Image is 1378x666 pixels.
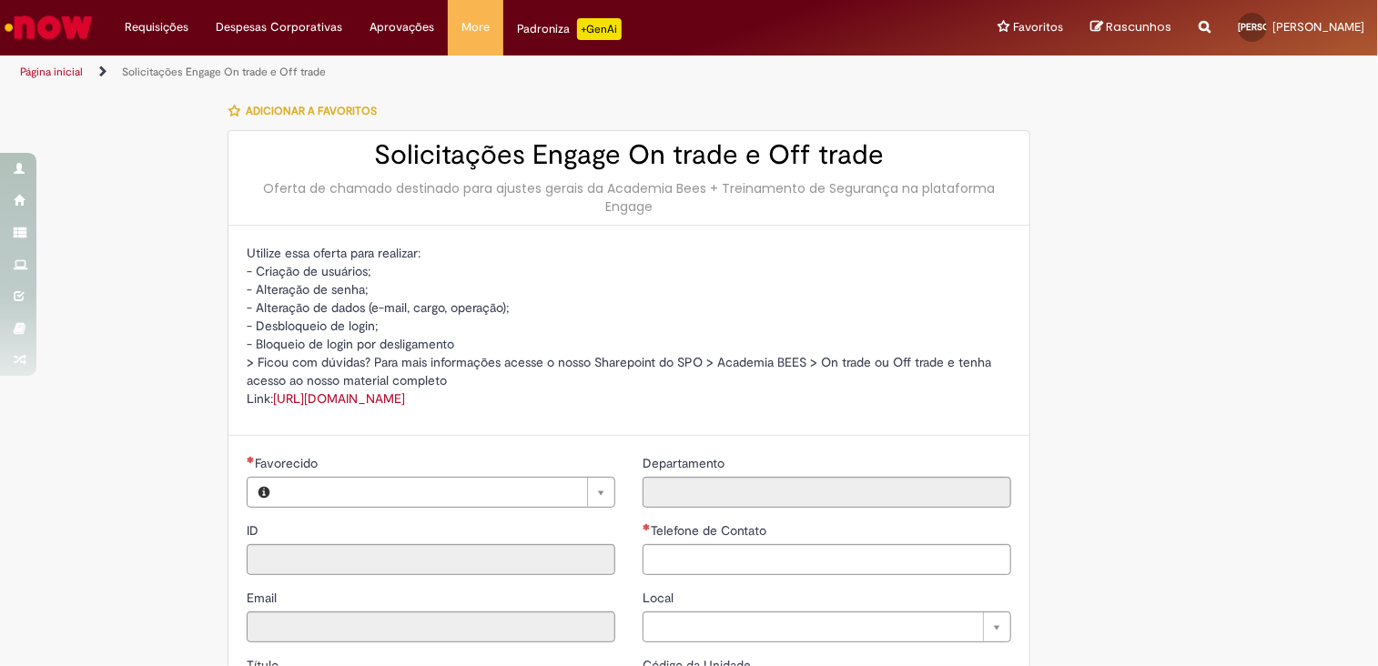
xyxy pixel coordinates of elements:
[246,104,377,118] span: Adicionar a Favoritos
[2,9,96,45] img: ServiceNow
[248,478,280,507] button: Favorecido, Visualizar este registro
[247,244,1011,408] p: Utilize essa oferta para realizar: - Criação de usuários; - Alteração de senha; - Alteração de da...
[643,544,1011,575] input: Telefone de Contato
[643,477,1011,508] input: Departamento
[216,18,342,36] span: Despesas Corporativas
[643,455,728,471] span: Somente leitura - Departamento
[1013,18,1063,36] span: Favoritos
[247,140,1011,170] h2: Solicitações Engage On trade e Off trade
[651,522,770,539] span: Telefone de Contato
[255,455,321,471] span: Necessários - Favorecido
[1106,18,1171,35] span: Rascunhos
[125,18,188,36] span: Requisições
[14,55,905,89] ul: Trilhas de página
[643,590,677,606] span: Local
[273,390,405,407] a: [URL][DOMAIN_NAME]
[643,611,1011,642] a: Limpar campo Local
[247,522,262,539] span: Somente leitura - ID
[577,18,622,40] p: +GenAi
[247,179,1011,216] div: Oferta de chamado destinado para ajustes gerais da Academia Bees + Treinamento de Segurança na pl...
[20,65,83,79] a: Página inicial
[247,589,280,607] label: Somente leitura - Email
[247,456,255,463] span: Necessários
[247,590,280,606] span: Somente leitura - Email
[1090,19,1171,36] a: Rascunhos
[643,523,651,530] span: Necessários
[280,478,614,507] a: Limpar campo Favorecido
[228,92,387,130] button: Adicionar a Favoritos
[122,65,326,79] a: Solicitações Engage On trade e Off trade
[370,18,434,36] span: Aprovações
[247,611,615,642] input: Email
[643,454,728,472] label: Somente leitura - Departamento
[1238,21,1309,33] span: [PERSON_NAME]
[247,521,262,540] label: Somente leitura - ID
[1272,19,1364,35] span: [PERSON_NAME]
[461,18,490,36] span: More
[247,544,615,575] input: ID
[517,18,622,40] div: Padroniza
